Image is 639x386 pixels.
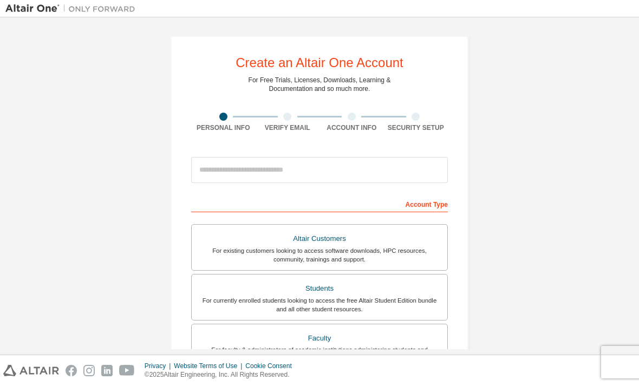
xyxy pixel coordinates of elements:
div: Faculty [198,331,441,346]
div: For existing customers looking to access software downloads, HPC resources, community, trainings ... [198,246,441,264]
div: Cookie Consent [245,362,298,370]
img: linkedin.svg [101,365,113,376]
img: youtube.svg [119,365,135,376]
div: Account Info [319,123,384,132]
img: instagram.svg [83,365,95,376]
div: Verify Email [256,123,320,132]
img: facebook.svg [66,365,77,376]
div: Security Setup [384,123,448,132]
div: Students [198,281,441,296]
div: Create an Altair One Account [236,56,403,69]
div: For Free Trials, Licenses, Downloads, Learning & Documentation and so much more. [249,76,391,93]
div: Website Terms of Use [174,362,245,370]
div: Altair Customers [198,231,441,246]
div: Privacy [145,362,174,370]
img: altair_logo.svg [3,365,59,376]
p: © 2025 Altair Engineering, Inc. All Rights Reserved. [145,370,298,380]
div: For currently enrolled students looking to access the free Altair Student Edition bundle and all ... [198,296,441,313]
div: For faculty & administrators of academic institutions administering students and accessing softwa... [198,345,441,363]
img: Altair One [5,3,141,14]
div: Personal Info [191,123,256,132]
div: Account Type [191,195,448,212]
